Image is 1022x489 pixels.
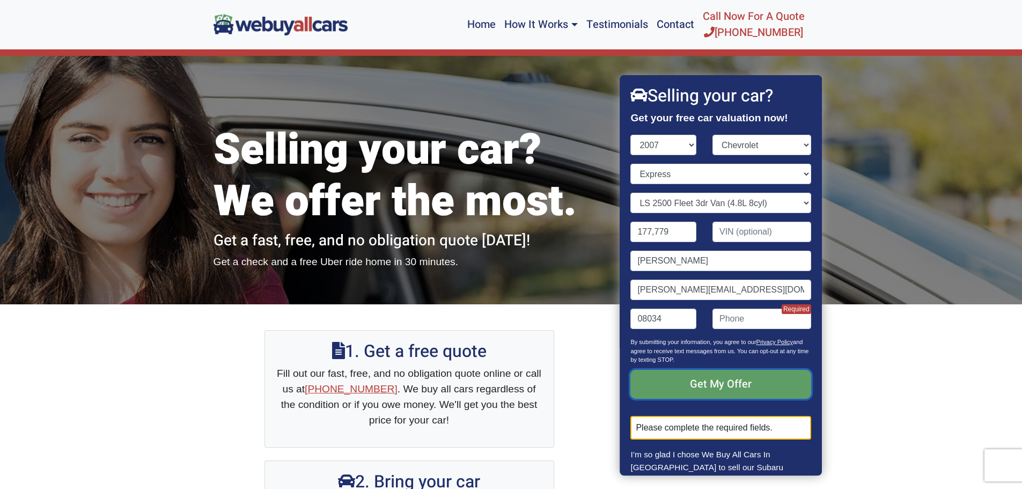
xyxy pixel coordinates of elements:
[214,254,605,270] p: Get a check and a free Uber ride home in 30 minutes.
[782,304,811,314] span: Required
[631,370,811,399] input: Get My Offer
[500,4,582,45] a: How It Works
[305,383,398,395] a: [PHONE_NUMBER]
[214,232,605,250] h2: Get a fast, free, and no obligation quote [DATE]!
[631,416,811,440] div: Please complete the required fields.
[276,366,543,428] p: Fill out our fast, free, and no obligation quote online or call us at . We buy all cars regardles...
[463,4,500,45] a: Home
[631,309,697,329] input: Zip code
[631,251,811,271] input: Name
[756,339,793,345] a: Privacy Policy
[631,135,811,440] form: Contact form
[631,338,811,370] p: By submitting your information, you agree to our and agree to receive text messages from us. You ...
[631,86,811,106] h2: Selling your car?
[214,14,348,35] img: We Buy All Cars in NJ logo
[214,125,605,228] h1: Selling your car? We offer the most.
[699,4,809,45] a: Call Now For A Quote[PHONE_NUMBER]
[631,222,697,242] input: Mileage
[631,280,811,300] input: Email
[276,341,543,362] h2: 1. Get a free quote
[582,4,652,45] a: Testimonials
[712,222,811,242] input: VIN (optional)
[631,112,788,123] strong: Get your free car valuation now!
[712,309,811,329] input: Phone
[652,4,699,45] a: Contact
